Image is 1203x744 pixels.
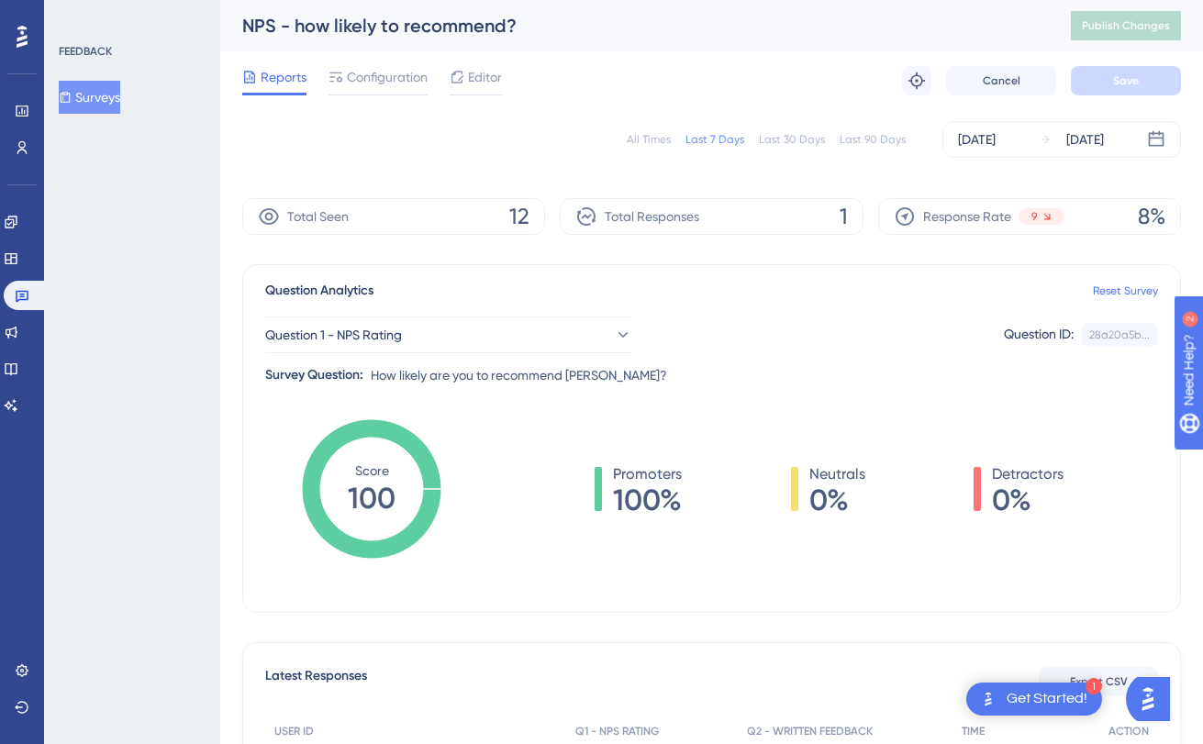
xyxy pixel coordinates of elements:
[840,132,906,147] div: Last 90 Days
[1031,209,1037,224] span: 9
[1071,66,1181,95] button: Save
[613,485,682,515] span: 100%
[59,44,112,59] div: FEEDBACK
[1082,18,1170,33] span: Publish Changes
[958,128,996,150] div: [DATE]
[1070,674,1128,689] span: Export CSV
[809,463,865,485] span: Neutrals
[509,202,529,231] span: 12
[59,81,120,114] button: Surveys
[992,485,1064,515] span: 0%
[468,66,502,88] span: Editor
[1086,678,1102,694] div: 1
[1007,689,1087,709] div: Get Started!
[265,364,363,386] div: Survey Question:
[992,463,1064,485] span: Detractors
[962,724,985,738] span: TIME
[1066,128,1104,150] div: [DATE]
[287,205,349,228] span: Total Seen
[809,485,865,515] span: 0%
[575,724,659,738] span: Q1 - NPS RATING
[983,73,1020,88] span: Cancel
[1138,202,1165,231] span: 8%
[348,481,395,516] tspan: 100
[43,5,115,27] span: Need Help?
[977,688,999,710] img: launcher-image-alternative-text
[627,132,671,147] div: All Times
[1004,323,1074,347] div: Question ID:
[265,280,373,302] span: Question Analytics
[1089,328,1150,342] div: 28a20a5b...
[371,364,667,386] span: How likely are you to recommend [PERSON_NAME]?
[355,463,389,478] tspan: Score
[1071,11,1181,40] button: Publish Changes
[759,132,825,147] div: Last 30 Days
[840,202,848,231] span: 1
[1113,73,1139,88] span: Save
[923,205,1011,228] span: Response Rate
[1093,283,1158,298] a: Reset Survey
[605,205,699,228] span: Total Responses
[265,665,367,698] span: Latest Responses
[966,683,1102,716] div: Open Get Started! checklist, remaining modules: 1
[613,463,682,485] span: Promoters
[1108,724,1149,738] span: ACTION
[242,13,1025,39] div: NPS - how likely to recommend?
[274,724,314,738] span: USER ID
[265,324,402,346] span: Question 1 - NPS Rating
[347,66,428,88] span: Configuration
[261,66,306,88] span: Reports
[747,724,873,738] span: Q2 - WRITTEN FEEDBACK
[265,316,632,353] button: Question 1 - NPS Rating
[128,9,133,24] div: 2
[946,66,1056,95] button: Cancel
[685,132,744,147] div: Last 7 Days
[1039,667,1158,696] button: Export CSV
[1126,672,1181,727] iframe: UserGuiding AI Assistant Launcher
